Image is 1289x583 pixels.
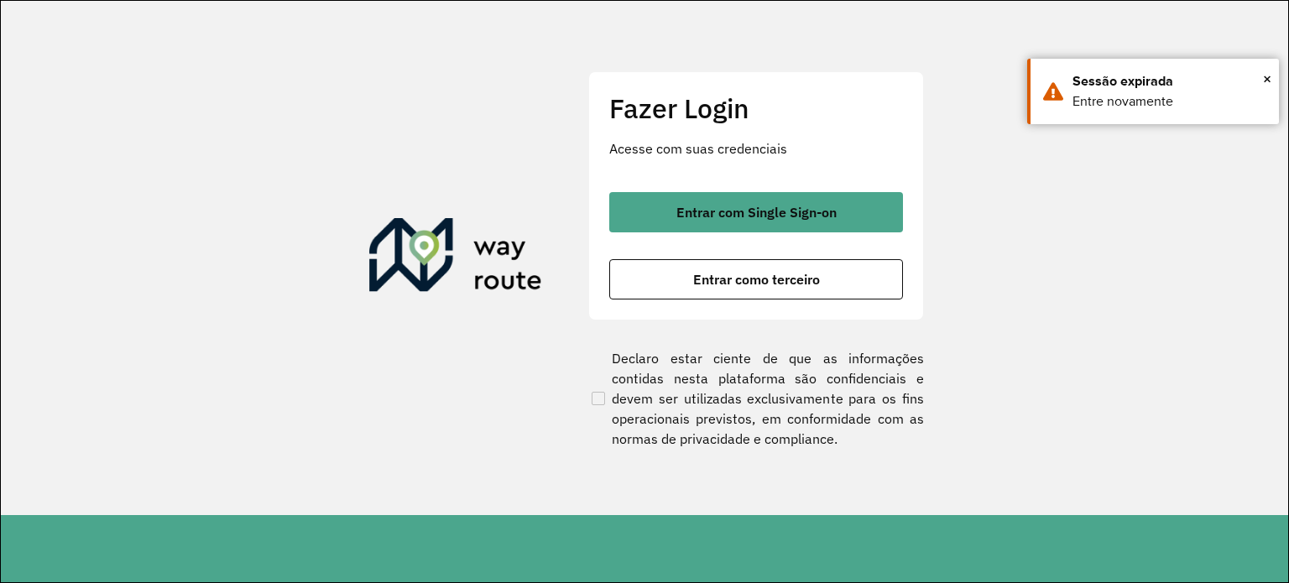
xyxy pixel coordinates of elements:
div: Entre novamente [1072,91,1266,112]
span: Entrar com Single Sign-on [676,206,837,219]
button: Close [1263,66,1271,91]
label: Declaro estar ciente de que as informações contidas nesta plataforma são confidenciais e devem se... [588,348,924,449]
img: Roteirizador AmbevTech [369,218,542,299]
button: button [609,192,903,232]
h2: Fazer Login [609,92,903,124]
p: Acesse com suas credenciais [609,138,903,159]
button: button [609,259,903,299]
div: Sessão expirada [1072,71,1266,91]
span: Entrar como terceiro [693,273,820,286]
span: × [1263,66,1271,91]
